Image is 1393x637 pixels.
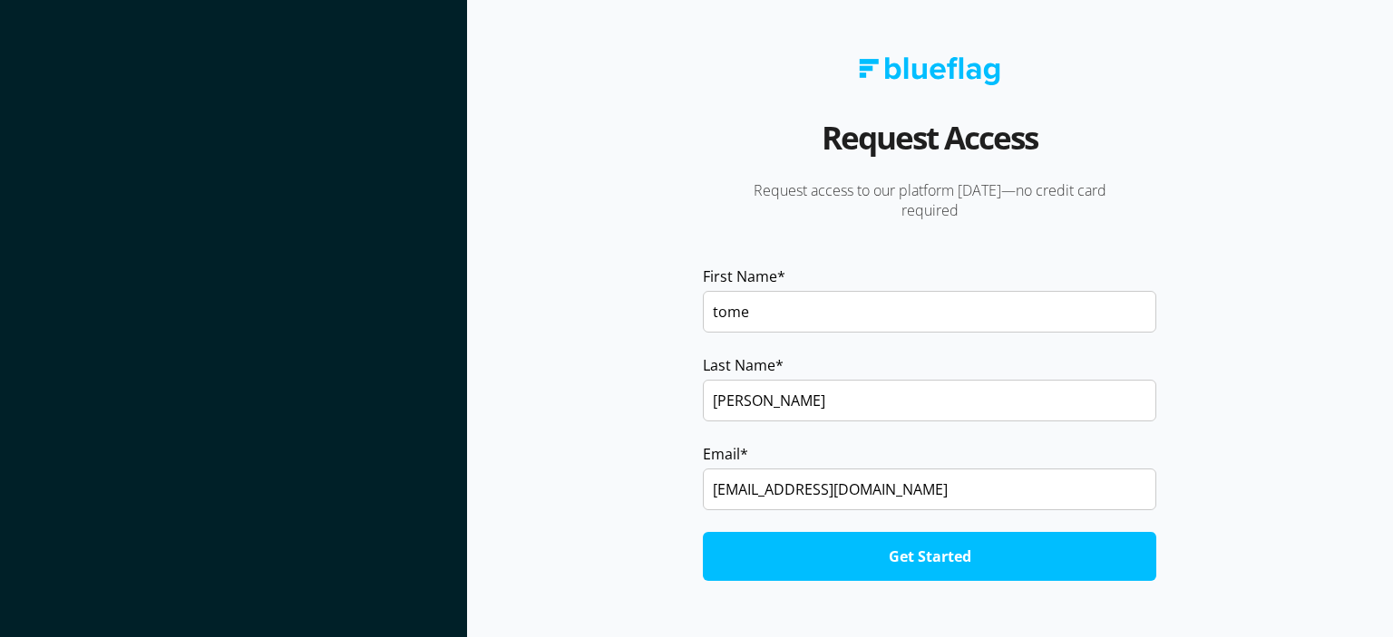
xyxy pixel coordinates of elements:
span: Last Name [703,354,775,376]
p: Request access to our platform [DATE]—no credit card required [698,180,1162,220]
input: John [703,291,1156,333]
input: Get Started [703,532,1156,581]
img: Blue Flag logo [859,57,1000,85]
span: First Name [703,265,777,287]
span: Email [703,443,740,465]
input: name@yourcompany.com.au [703,468,1156,510]
h2: Request Access [822,112,1037,180]
input: Smith [703,380,1156,421]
